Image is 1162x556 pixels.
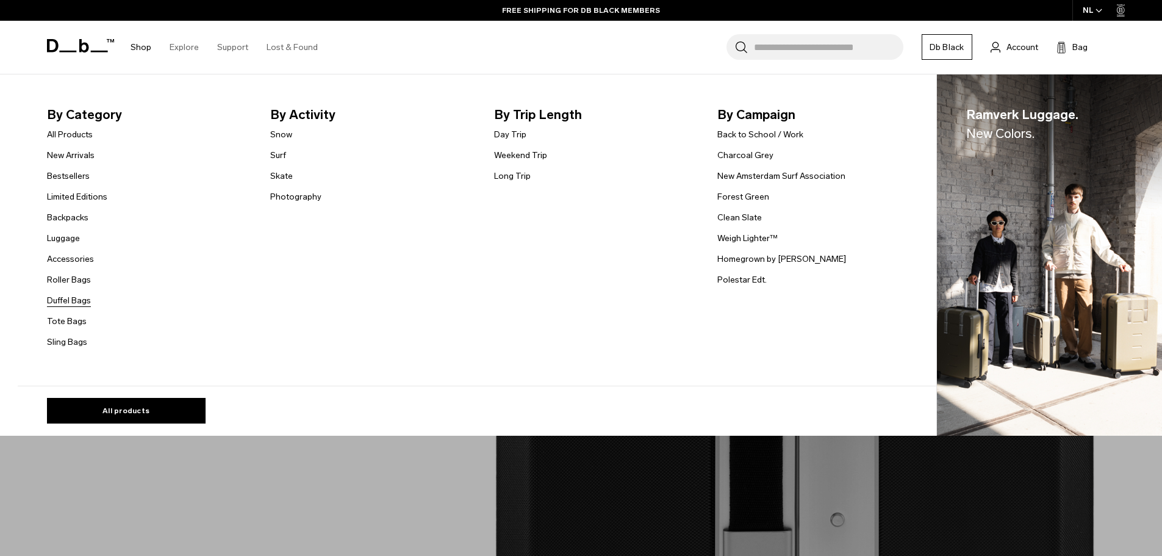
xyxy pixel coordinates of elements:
[1006,41,1038,54] span: Account
[217,26,248,69] a: Support
[494,170,531,182] a: Long Trip
[270,190,321,203] a: Photography
[502,5,660,16] a: FREE SHIPPING FOR DB BLACK MEMBERS
[717,273,767,286] a: Polestar Edt.
[270,149,286,162] a: Surf
[131,26,151,69] a: Shop
[47,336,87,348] a: Sling Bags
[121,21,327,74] nav: Main Navigation
[47,149,95,162] a: New Arrivals
[47,128,93,141] a: All Products
[47,253,94,265] a: Accessories
[717,232,778,245] a: Weigh Lighter™
[47,398,206,424] a: All products
[47,315,87,328] a: Tote Bags
[717,211,762,224] a: Clean Slate
[717,190,769,203] a: Forest Green
[922,34,972,60] a: Db Black
[966,105,1078,143] span: Ramverk Luggage.
[1056,40,1088,54] button: Bag
[47,105,251,125] span: By Category
[270,128,292,141] a: Snow
[717,128,803,141] a: Back to School / Work
[47,294,91,307] a: Duffel Bags
[494,128,526,141] a: Day Trip
[717,170,845,182] a: New Amsterdam Surf Association
[494,105,698,125] span: By Trip Length
[270,105,475,125] span: By Activity
[47,190,107,203] a: Limited Editions
[47,211,88,224] a: Backpacks
[47,170,90,182] a: Bestsellers
[966,126,1035,141] span: New Colors.
[47,273,91,286] a: Roller Bags
[47,232,80,245] a: Luggage
[717,253,846,265] a: Homegrown by [PERSON_NAME]
[717,105,922,125] span: By Campaign
[1072,41,1088,54] span: Bag
[991,40,1038,54] a: Account
[170,26,199,69] a: Explore
[717,149,773,162] a: Charcoal Grey
[494,149,547,162] a: Weekend Trip
[267,26,318,69] a: Lost & Found
[270,170,293,182] a: Skate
